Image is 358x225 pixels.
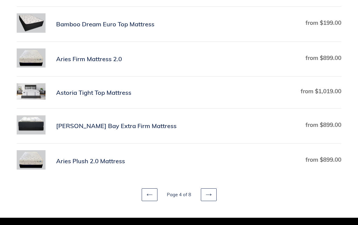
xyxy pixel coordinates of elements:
[159,192,200,199] li: Page 4 of 8
[17,14,341,35] a: Bamboo Dream Euro Top Mattress
[17,116,341,137] a: Chadwick Bay Extra Firm Mattress
[17,84,341,102] a: Astoria Tight Top Mattress
[17,151,341,172] a: Aries Plush 2.0 Mattress
[17,49,341,70] a: Aries Firm Mattress 2.0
